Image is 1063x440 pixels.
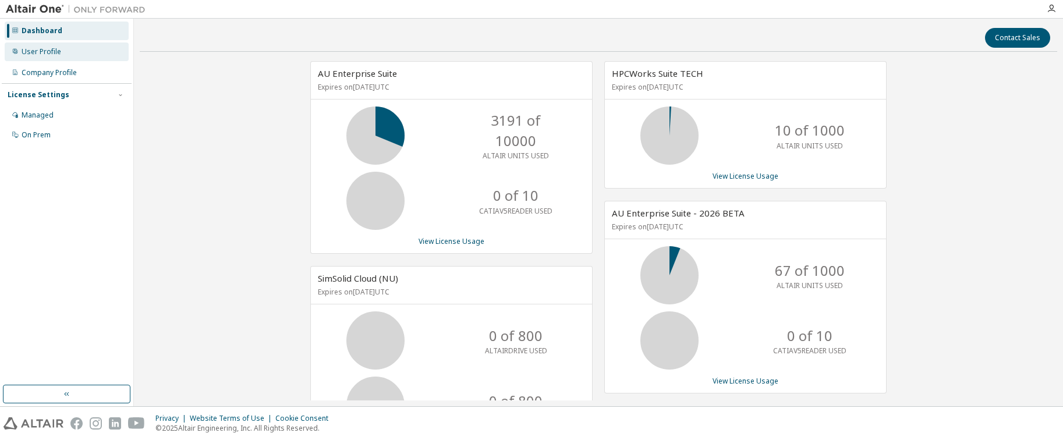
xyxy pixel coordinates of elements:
[275,414,335,423] div: Cookie Consent
[3,417,63,430] img: altair_logo.svg
[22,26,62,36] div: Dashboard
[985,28,1050,48] button: Contact Sales
[22,111,54,120] div: Managed
[22,47,61,56] div: User Profile
[479,206,552,216] p: CATIAV5READER USED
[419,236,484,246] a: View License Usage
[713,171,778,181] a: View License Usage
[22,130,51,140] div: On Prem
[70,417,83,430] img: facebook.svg
[787,326,832,346] p: 0 of 10
[469,111,562,151] p: 3191 of 10000
[318,287,582,297] p: Expires on [DATE] UTC
[489,391,543,411] p: 0 of 800
[318,68,397,79] span: AU Enterprise Suite
[22,68,77,77] div: Company Profile
[612,207,745,219] span: AU Enterprise Suite - 2026 BETA
[318,82,582,92] p: Expires on [DATE] UTC
[612,68,703,79] span: HPCWorks Suite TECH
[775,120,845,140] p: 10 of 1000
[713,376,778,386] a: View License Usage
[489,326,543,346] p: 0 of 800
[318,272,398,284] span: SimSolid Cloud (NU)
[155,423,335,433] p: © 2025 Altair Engineering, Inc. All Rights Reserved.
[485,346,547,356] p: ALTAIRDRIVE USED
[777,141,843,151] p: ALTAIR UNITS USED
[777,281,843,290] p: ALTAIR UNITS USED
[773,346,846,356] p: CATIAV5READER USED
[109,417,121,430] img: linkedin.svg
[612,222,876,232] p: Expires on [DATE] UTC
[6,3,151,15] img: Altair One
[775,261,845,281] p: 67 of 1000
[128,417,145,430] img: youtube.svg
[612,82,876,92] p: Expires on [DATE] UTC
[483,151,549,161] p: ALTAIR UNITS USED
[155,414,190,423] div: Privacy
[90,417,102,430] img: instagram.svg
[8,90,69,100] div: License Settings
[493,186,538,205] p: 0 of 10
[190,414,275,423] div: Website Terms of Use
